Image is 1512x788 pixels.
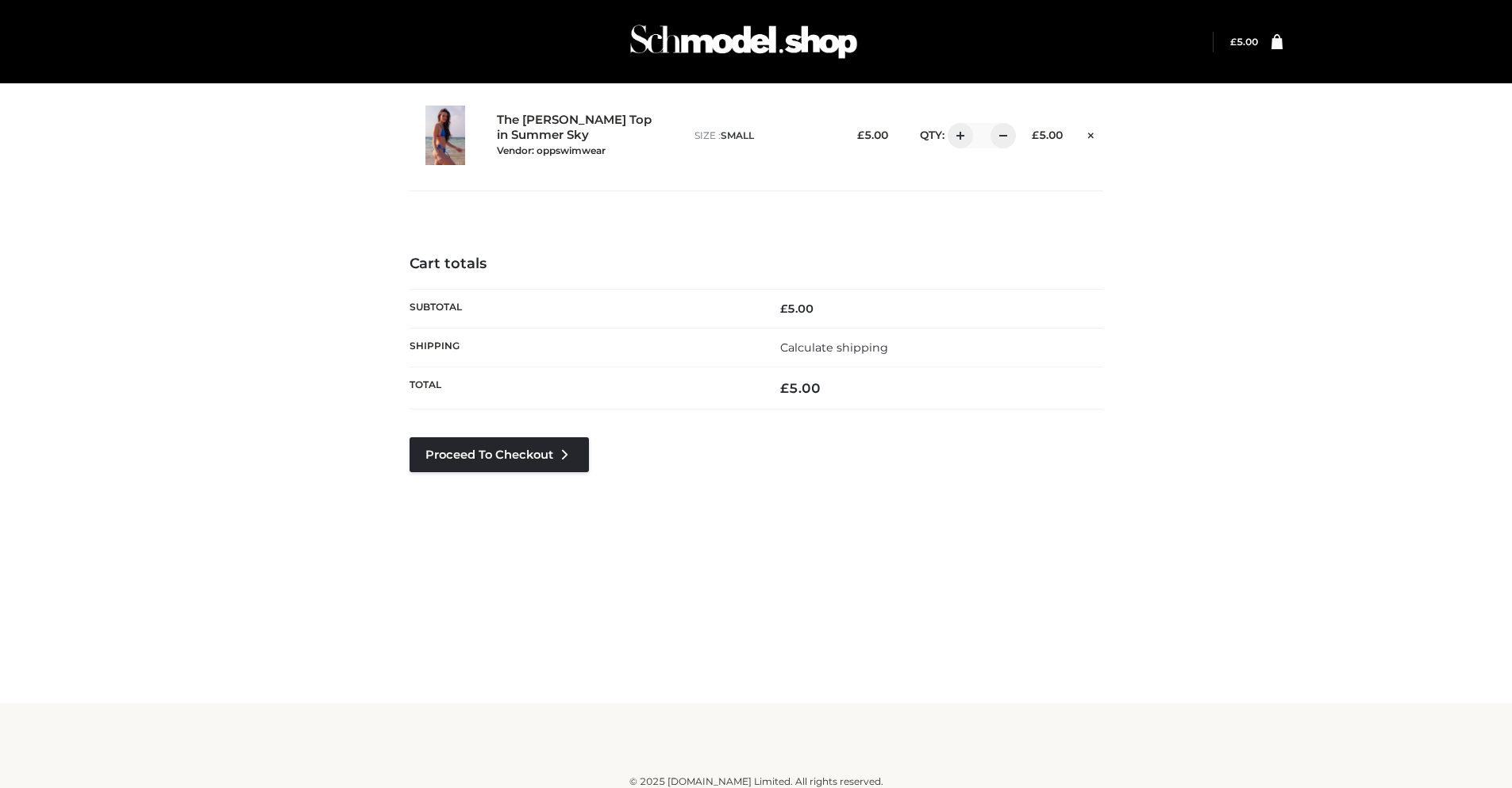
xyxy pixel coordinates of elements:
[1230,36,1258,48] bdi: 5.00
[780,380,789,396] span: £
[497,144,606,156] small: Vendor: oppswimwear
[1032,129,1063,141] bdi: 5.00
[410,367,756,409] th: Total
[780,380,821,396] bdi: 5.00
[721,129,754,141] span: SMALL
[625,10,863,73] img: Schmodel Admin 964
[780,302,787,316] span: £
[904,123,1005,148] div: QTY:
[1032,129,1039,141] span: £
[694,129,830,143] p: size :
[410,328,756,367] th: Shipping
[1230,36,1258,48] a: £5.00
[857,129,888,141] bdi: 5.00
[410,437,589,472] a: Proceed to Checkout
[497,113,660,157] a: The [PERSON_NAME] Top in Summer SkyVendor: oppswimwear
[780,302,814,316] bdi: 5.00
[410,256,1103,273] h4: Cart totals
[1230,36,1237,48] span: £
[1079,123,1102,144] a: Remove this item
[410,289,756,328] th: Subtotal
[857,129,864,141] span: £
[780,340,888,355] a: Calculate shipping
